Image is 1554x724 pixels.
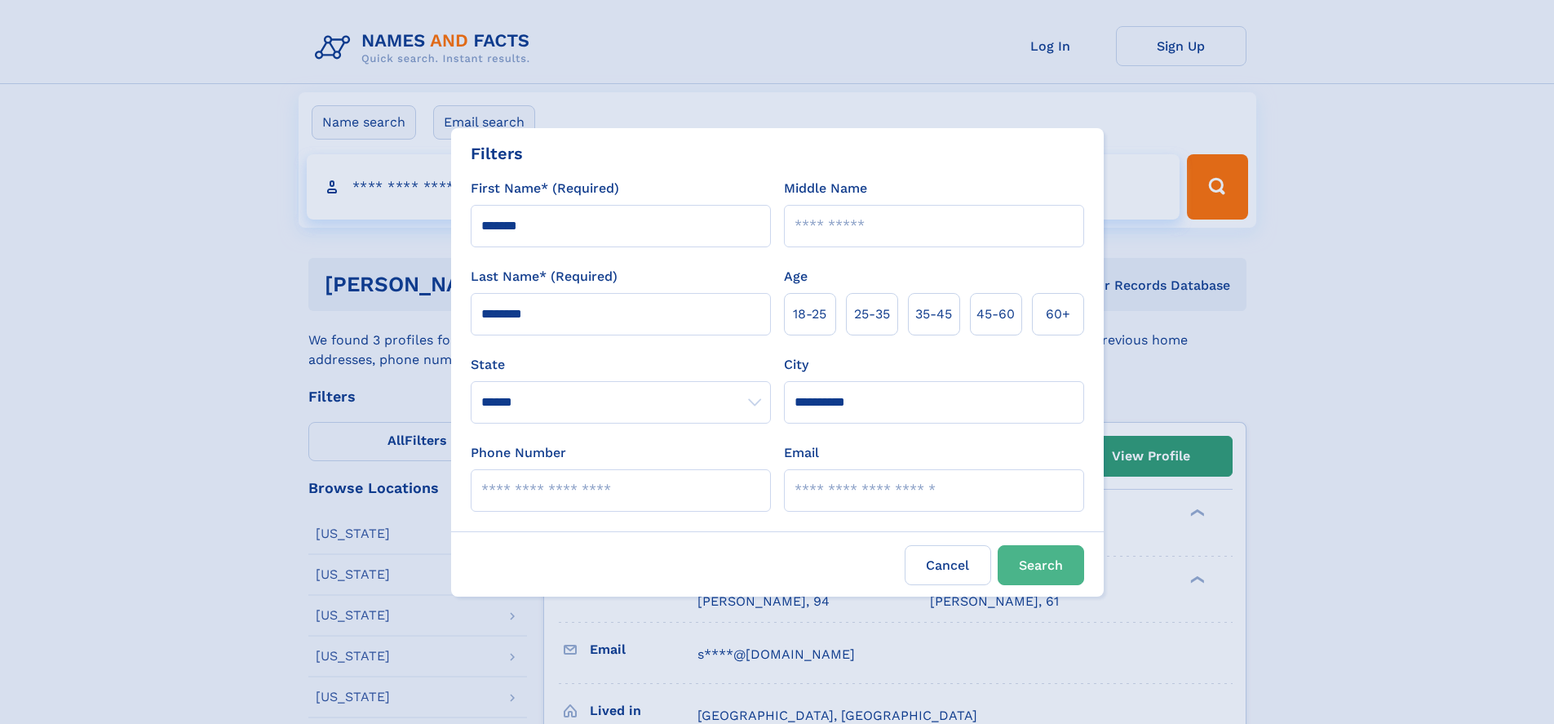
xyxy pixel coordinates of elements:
[1046,304,1070,324] span: 60+
[976,304,1015,324] span: 45‑60
[784,355,808,375] label: City
[854,304,890,324] span: 25‑35
[471,179,619,198] label: First Name* (Required)
[784,179,867,198] label: Middle Name
[471,443,566,463] label: Phone Number
[998,545,1084,585] button: Search
[784,267,808,286] label: Age
[793,304,826,324] span: 18‑25
[905,545,991,585] label: Cancel
[784,443,819,463] label: Email
[915,304,952,324] span: 35‑45
[471,141,523,166] div: Filters
[471,355,771,375] label: State
[471,267,618,286] label: Last Name* (Required)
